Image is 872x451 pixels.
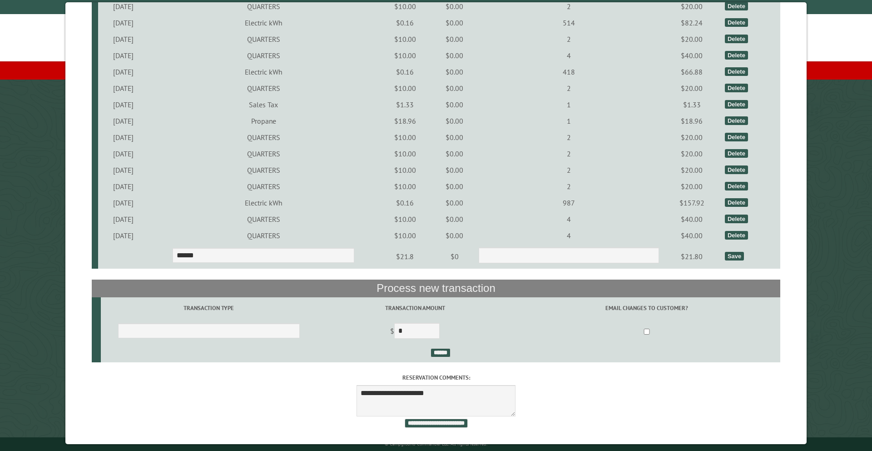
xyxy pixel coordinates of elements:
[149,195,378,211] td: Electric kWh
[660,129,723,145] td: $20.00
[378,96,432,113] td: $1.33
[98,64,149,80] td: [DATE]
[477,47,660,64] td: 4
[660,145,723,162] td: $20.00
[725,35,748,43] div: Delete
[98,178,149,195] td: [DATE]
[660,96,723,113] td: $1.33
[378,47,432,64] td: $10.00
[725,133,748,141] div: Delete
[725,51,748,60] div: Delete
[725,215,748,223] div: Delete
[725,182,748,190] div: Delete
[432,178,477,195] td: $0.00
[660,15,723,31] td: $82.24
[660,64,723,80] td: $66.88
[432,129,477,145] td: $0.00
[98,15,149,31] td: [DATE]
[98,96,149,113] td: [DATE]
[98,47,149,64] td: [DATE]
[102,304,316,312] label: Transaction Type
[432,80,477,96] td: $0.00
[149,162,378,178] td: QUARTERS
[149,129,378,145] td: QUARTERS
[660,162,723,178] td: $20.00
[378,129,432,145] td: $10.00
[378,178,432,195] td: $10.00
[98,129,149,145] td: [DATE]
[149,227,378,244] td: QUARTERS
[477,145,660,162] td: 2
[432,211,477,227] td: $0.00
[378,80,432,96] td: $10.00
[98,162,149,178] td: [DATE]
[149,178,378,195] td: QUARTERS
[378,195,432,211] td: $0.16
[149,211,378,227] td: QUARTERS
[149,80,378,96] td: QUARTERS
[149,145,378,162] td: QUARTERS
[660,31,723,47] td: $20.00
[149,47,378,64] td: QUARTERS
[660,195,723,211] td: $157.92
[149,64,378,80] td: Electric kWh
[432,15,477,31] td: $0.00
[432,113,477,129] td: $0.00
[378,145,432,162] td: $10.00
[98,145,149,162] td: [DATE]
[477,211,660,227] td: 4
[378,162,432,178] td: $10.00
[92,280,781,297] th: Process new transaction
[725,100,748,109] div: Delete
[725,2,748,10] div: Delete
[477,96,660,113] td: 1
[725,198,748,207] div: Delete
[660,211,723,227] td: $40.00
[378,64,432,80] td: $0.16
[477,15,660,31] td: 514
[515,304,779,312] label: Email changes to customer?
[477,162,660,178] td: 2
[432,162,477,178] td: $0.00
[477,195,660,211] td: 987
[725,18,748,27] div: Delete
[378,211,432,227] td: $10.00
[385,441,487,447] small: © Campground Commander LLC. All rights reserved.
[477,80,660,96] td: 2
[432,47,477,64] td: $0.00
[477,227,660,244] td: 4
[149,15,378,31] td: Electric kWh
[477,129,660,145] td: 2
[725,116,748,125] div: Delete
[92,373,781,382] label: Reservation comments:
[660,227,723,244] td: $40.00
[725,84,748,92] div: Delete
[660,47,723,64] td: $40.00
[149,31,378,47] td: QUARTERS
[660,80,723,96] td: $20.00
[149,96,378,113] td: Sales Tax
[725,165,748,174] div: Delete
[317,319,513,345] td: $
[725,231,748,240] div: Delete
[725,67,748,76] div: Delete
[378,113,432,129] td: $18.96
[378,31,432,47] td: $10.00
[432,145,477,162] td: $0.00
[432,31,477,47] td: $0.00
[660,178,723,195] td: $20.00
[432,96,477,113] td: $0.00
[98,211,149,227] td: [DATE]
[378,227,432,244] td: $10.00
[432,244,477,269] td: $0
[477,31,660,47] td: 2
[477,64,660,80] td: 418
[660,244,723,269] td: $21.80
[725,149,748,158] div: Delete
[98,113,149,129] td: [DATE]
[477,178,660,195] td: 2
[378,15,432,31] td: $0.16
[98,227,149,244] td: [DATE]
[432,227,477,244] td: $0.00
[477,113,660,129] td: 1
